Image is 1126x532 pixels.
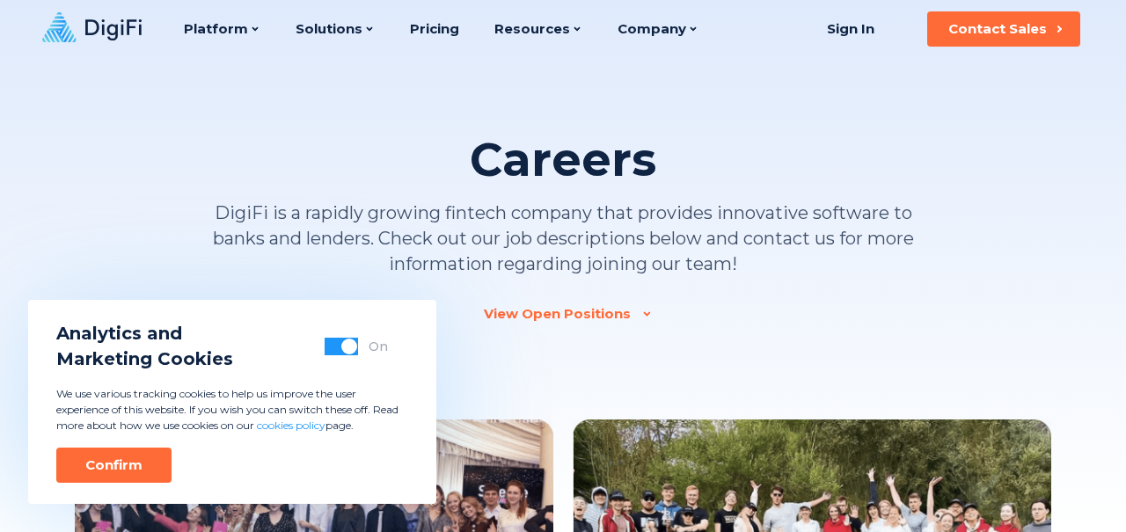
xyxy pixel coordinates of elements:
[470,134,656,186] h1: Careers
[257,419,325,432] a: cookies policy
[948,20,1047,38] div: Contact Sales
[56,346,233,372] span: Marketing Cookies
[805,11,896,47] a: Sign In
[85,456,143,474] div: Confirm
[56,321,233,346] span: Analytics and
[202,200,924,277] p: DigiFi is a rapidly growing fintech company that provides innovative software to banks and lender...
[927,11,1080,47] button: Contact Sales
[369,338,388,355] div: On
[56,448,172,483] button: Confirm
[56,386,408,434] p: We use various tracking cookies to help us improve the user experience of this website. If you wi...
[484,305,643,323] a: View Open Positions
[484,305,631,323] div: View Open Positions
